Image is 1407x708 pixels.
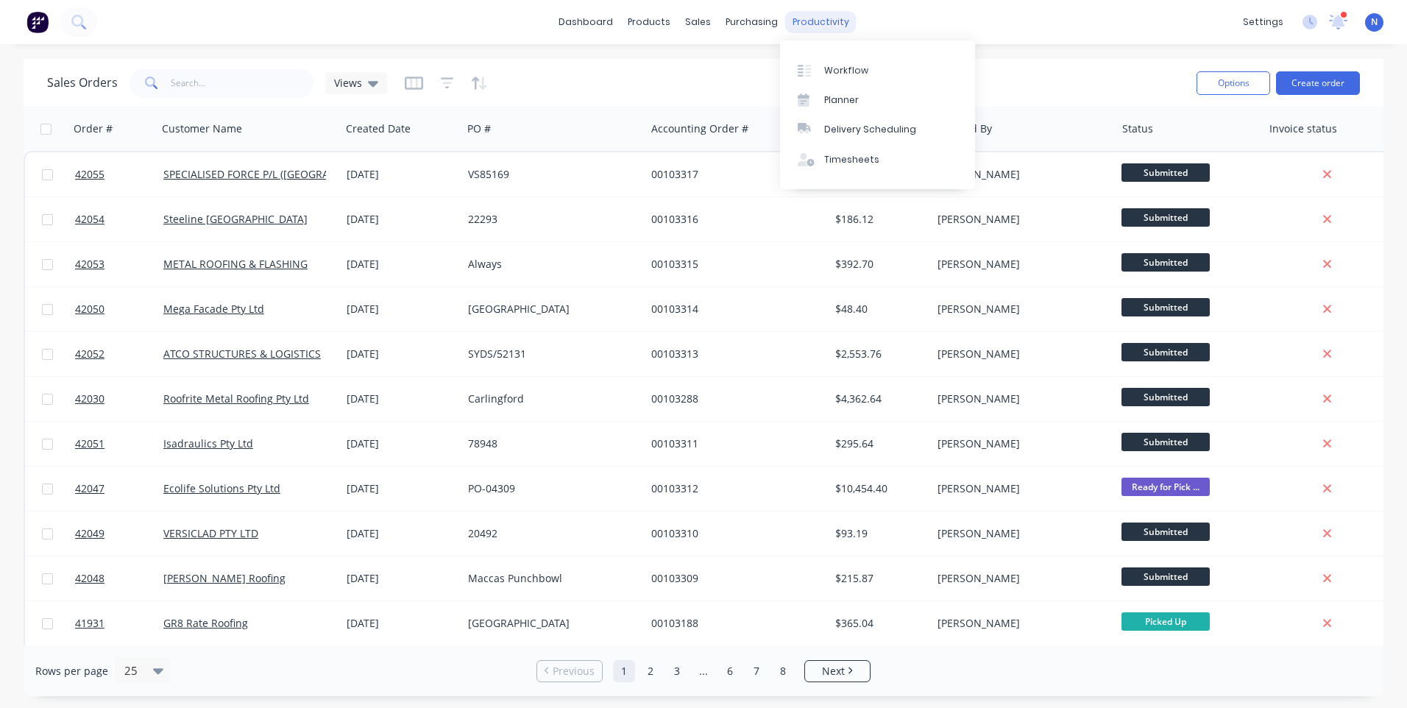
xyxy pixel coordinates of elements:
[468,392,631,406] div: Carlingford
[1236,11,1291,33] div: settings
[163,436,253,450] a: Isadraulics Pty Ltd
[347,212,456,227] div: [DATE]
[163,571,286,585] a: [PERSON_NAME] Roofing
[162,121,242,136] div: Customer Name
[74,121,113,136] div: Order #
[1121,523,1210,541] span: Submitted
[163,481,280,495] a: Ecolife Solutions Pty Ltd
[651,436,815,451] div: 00103311
[75,242,163,286] a: 42053
[938,481,1101,496] div: [PERSON_NAME]
[745,660,768,682] a: Page 7
[75,167,104,182] span: 42055
[938,302,1101,316] div: [PERSON_NAME]
[651,392,815,406] div: 00103288
[334,75,362,91] span: Views
[1121,433,1210,451] span: Submitted
[613,660,635,682] a: Page 1 is your current page
[651,347,815,361] div: 00103313
[468,257,631,272] div: Always
[1276,71,1360,95] button: Create order
[1122,121,1153,136] div: Status
[1121,478,1210,496] span: Ready for Pick ...
[468,167,631,182] div: VS85169
[1121,343,1210,361] span: Submitted
[1121,253,1210,272] span: Submitted
[692,660,715,682] a: Jump forward
[835,436,921,451] div: $295.64
[780,115,975,144] a: Delivery Scheduling
[835,257,921,272] div: $392.70
[346,121,411,136] div: Created Date
[651,121,748,136] div: Accounting Order #
[163,392,309,406] a: Roofrite Metal Roofing Pty Ltd
[938,392,1101,406] div: [PERSON_NAME]
[822,664,845,679] span: Next
[824,93,859,107] div: Planner
[531,660,876,682] ul: Pagination
[651,526,815,541] div: 00103310
[620,11,678,33] div: products
[678,11,718,33] div: sales
[347,257,456,272] div: [DATE]
[163,347,321,361] a: ATCO STRUCTURES & LOGISTICS
[835,302,921,316] div: $48.40
[938,347,1101,361] div: [PERSON_NAME]
[347,392,456,406] div: [DATE]
[75,571,104,586] span: 42048
[347,347,456,361] div: [DATE]
[468,571,631,586] div: Maccas Punchbowl
[163,167,388,181] a: SPECIALISED FORCE P/L ([GEOGRAPHIC_DATA])
[75,302,104,316] span: 42050
[835,347,921,361] div: $2,553.76
[75,377,163,421] a: 42030
[163,212,308,226] a: Steeline [GEOGRAPHIC_DATA]
[75,257,104,272] span: 42053
[163,257,308,271] a: METAL ROOFING & FLASHING
[938,616,1101,631] div: [PERSON_NAME]
[468,526,631,541] div: 20492
[163,526,258,540] a: VERSICLAD PTY LTD
[75,511,163,556] a: 42049
[1121,567,1210,586] span: Submitted
[75,526,104,541] span: 42049
[75,332,163,376] a: 42052
[835,571,921,586] div: $215.87
[75,392,104,406] span: 42030
[780,85,975,115] a: Planner
[347,526,456,541] div: [DATE]
[651,571,815,586] div: 00103309
[772,660,794,682] a: Page 8
[1371,15,1378,29] span: N
[75,556,163,601] a: 42048
[75,422,163,466] a: 42051
[47,76,118,90] h1: Sales Orders
[938,257,1101,272] div: [PERSON_NAME]
[468,347,631,361] div: SYDS/52131
[938,526,1101,541] div: [PERSON_NAME]
[347,481,456,496] div: [DATE]
[1121,163,1210,182] span: Submitted
[467,121,491,136] div: PO #
[938,436,1101,451] div: [PERSON_NAME]
[347,436,456,451] div: [DATE]
[651,257,815,272] div: 00103315
[1121,298,1210,316] span: Submitted
[785,11,857,33] div: productivity
[1197,71,1270,95] button: Options
[75,481,104,496] span: 42047
[537,664,602,679] a: Previous page
[1269,121,1337,136] div: Invoice status
[75,347,104,361] span: 42052
[651,167,815,182] div: 00103317
[651,212,815,227] div: 00103316
[938,571,1101,586] div: [PERSON_NAME]
[347,167,456,182] div: [DATE]
[780,145,975,174] a: Timesheets
[938,212,1101,227] div: [PERSON_NAME]
[639,660,662,682] a: Page 2
[835,392,921,406] div: $4,362.64
[780,55,975,85] a: Workflow
[666,660,688,682] a: Page 3
[75,212,104,227] span: 42054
